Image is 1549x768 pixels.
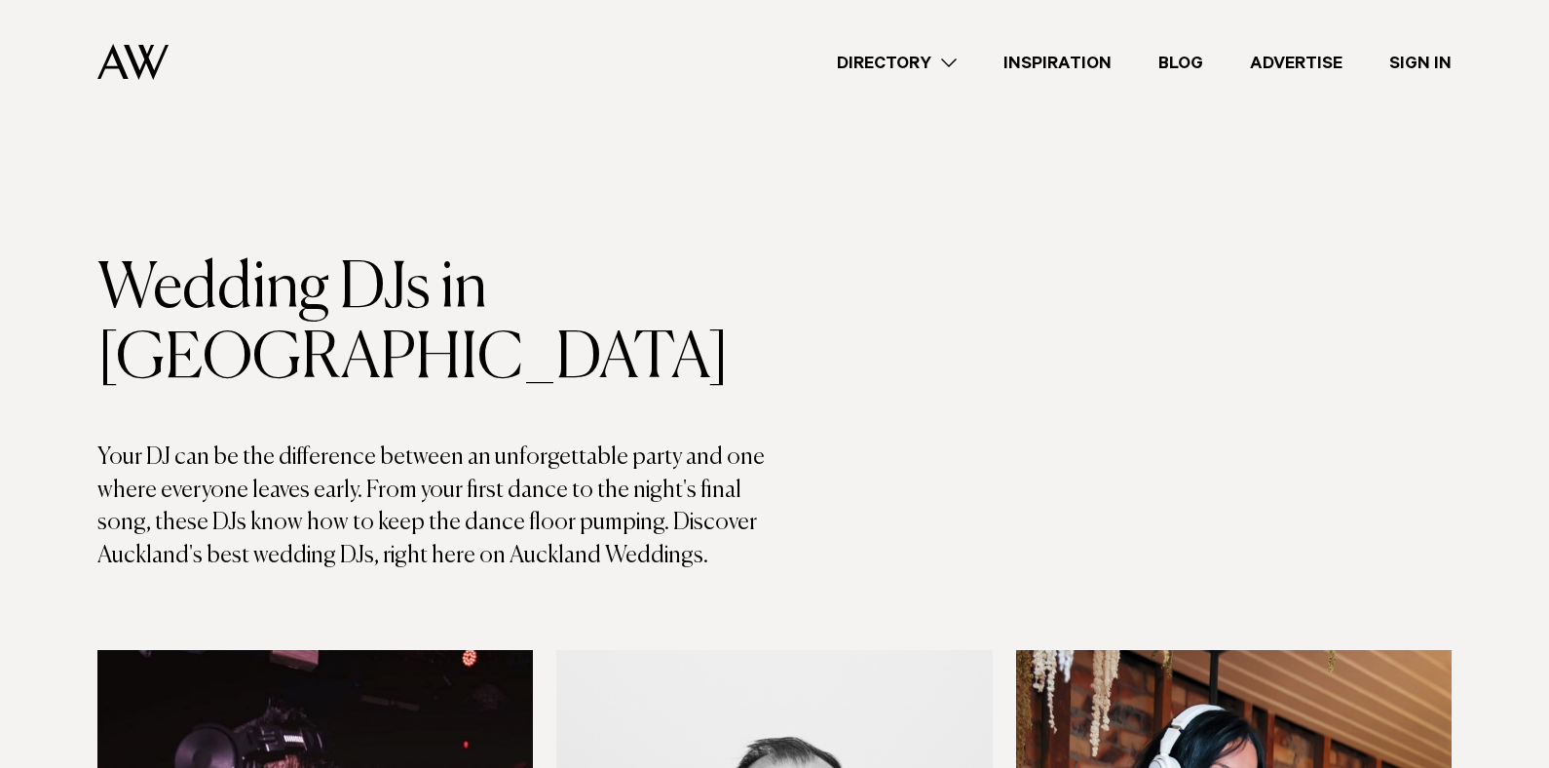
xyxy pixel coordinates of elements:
[1366,50,1475,76] a: Sign In
[980,50,1135,76] a: Inspiration
[1227,50,1366,76] a: Advertise
[813,50,980,76] a: Directory
[97,44,169,80] img: Auckland Weddings Logo
[97,254,774,395] h1: Wedding DJs in [GEOGRAPHIC_DATA]
[97,442,774,572] p: Your DJ can be the difference between an unforgettable party and one where everyone leaves early....
[1135,50,1227,76] a: Blog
